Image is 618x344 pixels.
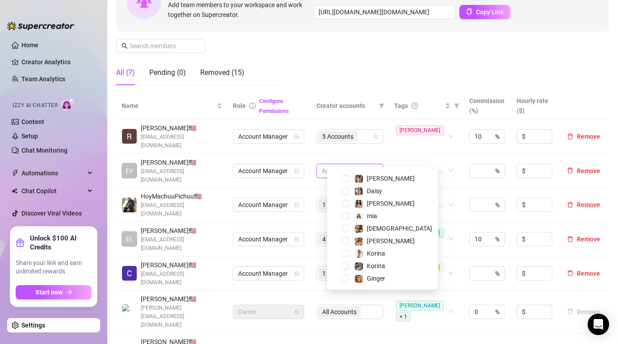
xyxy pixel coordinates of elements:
[577,201,600,208] span: Remove
[318,234,357,245] span: 4 Accounts
[122,129,137,144] img: Rebecca Contreras
[30,234,92,252] strong: Unlock $100 AI Credits
[342,187,349,195] span: Select tree node
[396,301,444,311] span: [PERSON_NAME]
[21,210,82,217] a: Discover Viral Videos
[249,103,256,109] span: info-circle
[238,198,299,211] span: Account Manager
[563,234,604,245] button: Remove
[466,8,472,15] span: copy
[122,198,137,212] img: HoyMachuuPichuu
[577,133,600,140] span: Remove
[577,270,600,277] span: Remove
[259,98,289,114] a: Configure Permissions
[396,125,444,135] span: [PERSON_NAME]
[355,200,363,208] img: Ameena
[355,275,363,283] img: Ginger
[12,170,19,177] span: thunderbolt
[567,236,573,242] span: delete
[141,270,222,287] span: [EMAIL_ADDRESS][DOMAIN_NAME]
[294,168,299,174] span: lock
[367,225,432,232] span: [DEMOGRAPHIC_DATA]
[322,132,353,141] span: 5 Accounts
[563,268,604,279] button: Remove
[238,164,299,178] span: Account Manager
[35,289,63,296] span: Start now
[318,268,357,279] span: 1 Accounts
[367,212,377,220] span: mia
[342,212,349,220] span: Select tree node
[122,101,215,111] span: Name
[316,101,375,111] span: Creator accounts
[61,98,75,111] img: AI Chatter
[141,157,222,167] span: [PERSON_NAME] 🇺🇸
[318,199,357,210] span: 1 Accounts
[396,312,411,322] span: + 1
[141,304,222,329] span: [PERSON_NAME][EMAIL_ADDRESS][DOMAIN_NAME]
[379,103,384,108] span: filter
[122,266,137,281] img: Cameron McQuain
[294,236,299,242] span: lock
[322,234,353,244] span: 4 Accounts
[577,167,600,174] span: Remove
[567,167,573,174] span: delete
[342,250,349,257] span: Select tree node
[322,269,353,278] span: 1 Accounts
[355,187,363,195] img: Daisy
[238,232,299,246] span: Account Manager
[233,102,246,109] span: Role
[13,101,58,110] span: Izzy AI Chatter
[116,67,135,78] div: All (7)
[367,275,385,282] span: Ginger
[141,123,222,133] span: [PERSON_NAME] 🇺🇸
[130,41,193,51] input: Search members
[141,191,222,201] span: HoyMachuuPichuu 🇺🇸
[511,92,558,120] th: Hourly rate ($)
[342,200,349,207] span: Select tree node
[238,305,299,319] span: Owner
[476,8,504,16] span: Copy Link
[294,271,299,276] span: lock
[122,304,137,319] img: Karlea Boyer
[238,130,299,143] span: Account Manager
[294,309,299,315] span: lock
[21,75,65,83] a: Team Analytics
[141,226,222,236] span: [PERSON_NAME] 🇺🇸
[200,67,244,78] div: Removed (15)
[355,225,363,233] img: Deyana
[318,131,357,142] span: 5 Accounts
[141,167,222,184] span: [EMAIL_ADDRESS][DOMAIN_NAME]
[21,133,38,140] a: Setup
[126,166,133,176] span: EV
[563,199,604,210] button: Remove
[21,184,85,198] span: Chat Copilot
[563,166,604,176] button: Remove
[141,294,222,304] span: [PERSON_NAME] 🇺🇸
[16,285,92,299] button: Start nowarrow-right
[367,262,385,269] span: Korina
[342,237,349,245] span: Select tree node
[16,238,25,247] span: gift
[459,5,510,19] button: Copy Link
[21,41,38,49] a: Home
[342,175,349,182] span: Select tree node
[7,21,74,30] img: logo-BBDzfeDw.svg
[355,250,363,258] img: Korina
[367,250,385,257] span: Korina
[342,225,349,232] span: Select tree node
[394,101,408,111] span: Tags
[149,67,186,78] div: Pending (0)
[122,43,128,49] span: search
[322,200,353,210] span: 1 Accounts
[367,175,415,182] span: [PERSON_NAME]
[238,267,299,280] span: Account Manager
[12,188,17,194] img: Chat Copilot
[66,289,72,295] span: arrow-right
[567,202,573,208] span: delete
[141,260,222,270] span: [PERSON_NAME] 🇺🇸
[588,314,609,335] div: Open Intercom Messenger
[21,118,44,125] a: Content
[294,134,299,139] span: lock
[377,99,386,112] span: filter
[355,262,363,270] img: Korina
